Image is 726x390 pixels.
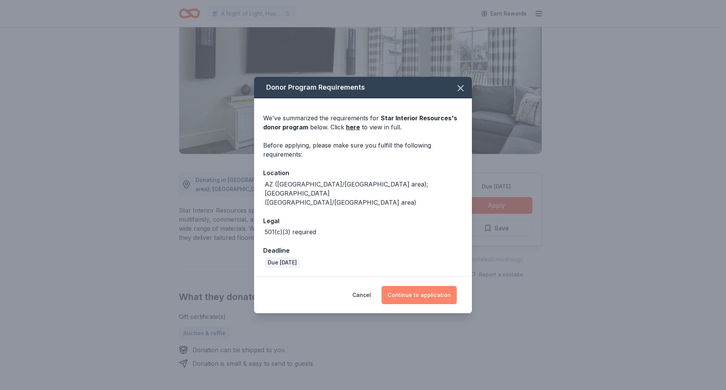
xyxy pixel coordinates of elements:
[263,141,463,159] div: Before applying, please make sure you fulfill the following requirements:
[263,245,463,255] div: Deadline
[263,113,463,132] div: We've summarized the requirements for below. Click to view in full.
[263,168,463,178] div: Location
[263,216,463,226] div: Legal
[346,123,360,132] a: here
[352,286,371,304] button: Cancel
[265,257,300,268] div: Due [DATE]
[265,227,316,236] div: 501(c)(3) required
[265,180,463,207] div: AZ ([GEOGRAPHIC_DATA]/[GEOGRAPHIC_DATA] area); [GEOGRAPHIC_DATA] ([GEOGRAPHIC_DATA]/[GEOGRAPHIC_D...
[254,77,472,98] div: Donor Program Requirements
[382,286,457,304] button: Continue to application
